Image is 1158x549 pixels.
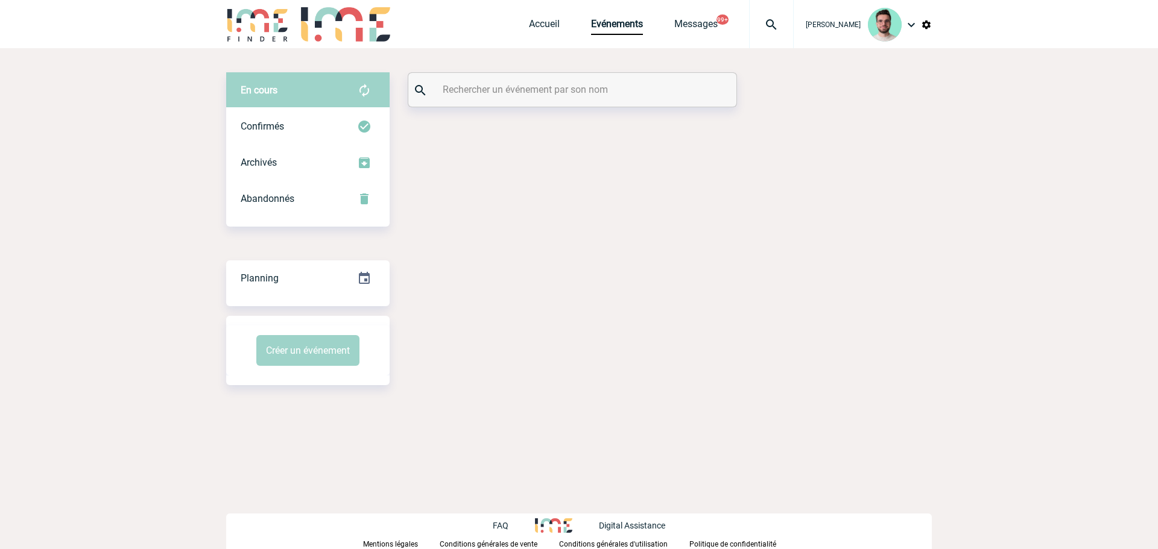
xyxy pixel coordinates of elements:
[226,181,390,217] div: Retrouvez ici tous vos événements annulés
[535,518,572,533] img: http://www.idealmeetingsevents.fr/
[241,272,279,284] span: Planning
[241,157,277,168] span: Archivés
[674,18,718,35] a: Messages
[591,18,643,35] a: Evénements
[226,145,390,181] div: Retrouvez ici tous les événements que vous avez décidé d'archiver
[689,540,776,548] p: Politique de confidentialité
[599,521,665,530] p: Digital Assistance
[529,18,560,35] a: Accueil
[363,540,418,548] p: Mentions légales
[440,538,559,549] a: Conditions générales de vente
[226,260,390,295] a: Planning
[868,8,902,42] img: 121547-2.png
[493,521,508,530] p: FAQ
[241,121,284,132] span: Confirmés
[493,519,535,530] a: FAQ
[226,72,390,108] div: Retrouvez ici tous vos évènements avant confirmation
[440,540,537,548] p: Conditions générales de vente
[226,7,289,42] img: IME-Finder
[689,538,796,549] a: Politique de confidentialité
[717,14,729,25] button: 99+
[226,260,390,296] div: Retrouvez ici tous vos événements organisés par date et état d'avancement
[559,538,689,549] a: Conditions générales d'utilisation
[559,540,668,548] p: Conditions générales d'utilisation
[256,335,359,366] button: Créer un événement
[806,20,861,29] span: [PERSON_NAME]
[363,538,440,549] a: Mentions légales
[440,81,708,98] input: Rechercher un événement par son nom
[241,84,277,96] span: En cours
[241,193,294,204] span: Abandonnés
